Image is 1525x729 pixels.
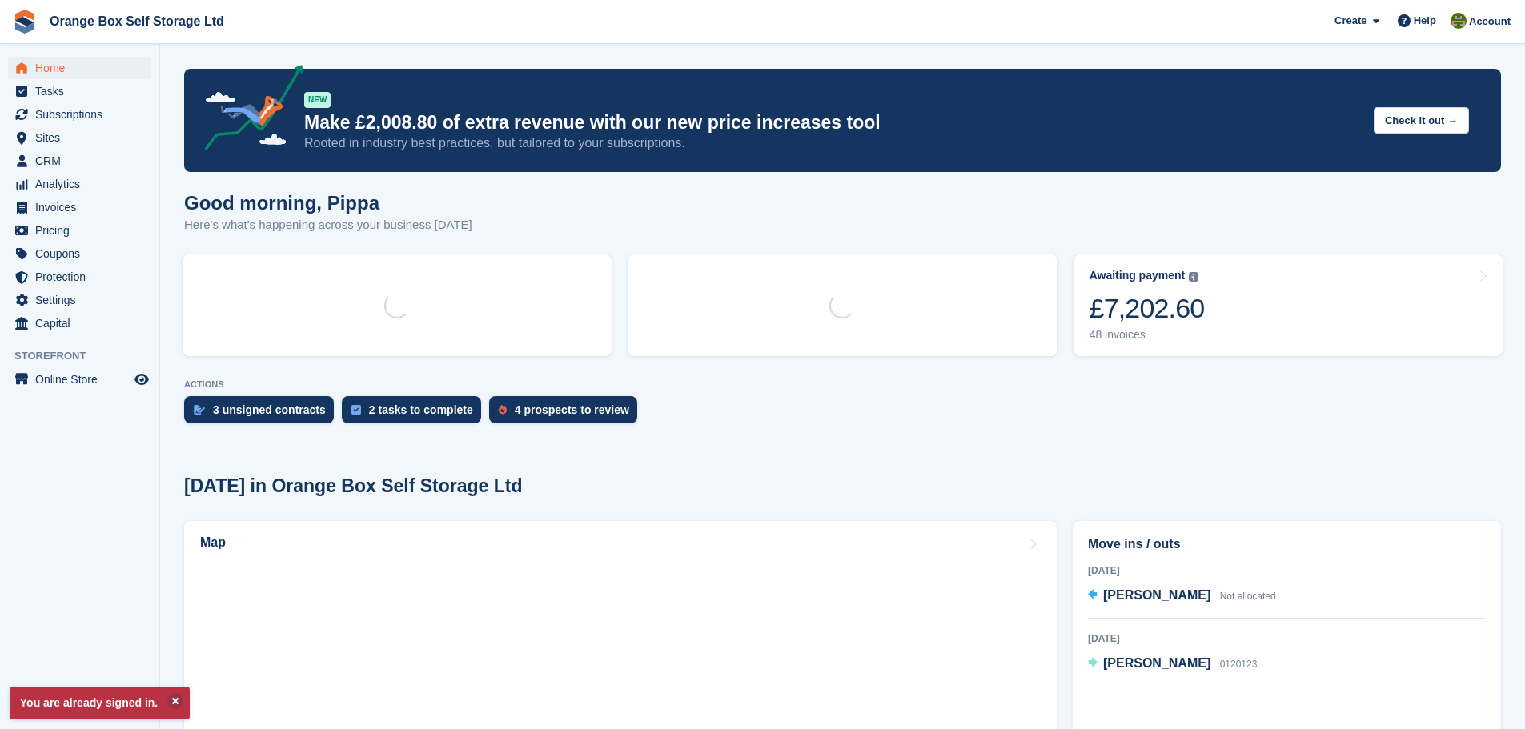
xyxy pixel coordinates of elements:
span: Analytics [35,173,131,195]
span: Pricing [35,219,131,242]
div: 3 unsigned contracts [213,403,326,416]
span: Online Store [35,368,131,391]
span: Storefront [14,348,159,364]
a: menu [8,368,151,391]
h2: [DATE] in Orange Box Self Storage Ltd [184,475,523,497]
div: 48 invoices [1090,328,1205,342]
a: Orange Box Self Storage Ltd [43,8,231,34]
span: Settings [35,289,131,311]
a: [PERSON_NAME] Not allocated [1088,586,1276,607]
a: menu [8,312,151,334]
a: Awaiting payment £7,202.60 48 invoices [1074,254,1503,356]
a: 4 prospects to review [489,396,645,431]
button: Check it out → [1374,107,1469,134]
h2: Map [200,535,226,550]
span: Coupons [35,242,131,265]
img: contract_signature_icon-13c848040528278c33f63329250d36e43548de30e8caae1d1a13099fd9432cc5.svg [194,405,205,415]
span: [PERSON_NAME] [1103,588,1210,602]
div: £7,202.60 [1090,292,1205,325]
a: menu [8,219,151,242]
span: Not allocated [1220,591,1276,602]
a: menu [8,266,151,288]
a: menu [8,57,151,79]
img: task-75834270c22a3079a89374b754ae025e5fb1db73e45f91037f5363f120a921f8.svg [351,405,361,415]
div: Awaiting payment [1090,269,1186,282]
span: Protection [35,266,131,288]
img: icon-info-grey-7440780725fd019a000dd9b08b2336e03edf1995a4989e88bcd33f0948082b44.svg [1189,272,1198,282]
p: Make £2,008.80 of extra revenue with our new price increases tool [304,111,1361,134]
a: Preview store [132,370,151,389]
p: ACTIONS [184,379,1501,390]
p: Here's what's happening across your business [DATE] [184,216,472,234]
a: menu [8,289,151,311]
a: menu [8,196,151,218]
span: Subscriptions [35,103,131,126]
a: 2 tasks to complete [342,396,489,431]
a: menu [8,242,151,265]
a: menu [8,173,151,195]
div: 2 tasks to complete [369,403,473,416]
p: Rooted in industry best practices, but tailored to your subscriptions. [304,134,1361,152]
h2: Move ins / outs [1088,535,1486,554]
img: price-adjustments-announcement-icon-8257ccfd72463d97f412b2fc003d46551f7dbcb40ab6d574587a9cd5c0d94... [191,65,303,156]
a: menu [8,80,151,102]
img: Pippa White [1451,13,1467,29]
span: CRM [35,150,131,172]
div: [DATE] [1088,631,1486,646]
span: Account [1469,14,1511,30]
span: Capital [35,312,131,334]
span: Tasks [35,80,131,102]
a: menu [8,126,151,149]
span: Invoices [35,196,131,218]
div: [DATE] [1088,563,1486,578]
div: 4 prospects to review [515,403,629,416]
p: You are already signed in. [10,687,190,719]
h1: Good morning, Pippa [184,192,472,214]
a: [PERSON_NAME] 0120123 [1088,654,1257,675]
img: prospect-51fa495bee0391a8d652442698ab0144808aea92771e9ea1ae160a38d050c398.svg [499,405,507,415]
span: Help [1414,13,1436,29]
span: Sites [35,126,131,149]
span: Create [1334,13,1366,29]
span: [PERSON_NAME] [1103,656,1210,670]
div: NEW [304,92,331,108]
a: 3 unsigned contracts [184,396,342,431]
span: 0120123 [1220,659,1258,670]
img: stora-icon-8386f47178a22dfd0bd8f6a31ec36ba5ce8667c1dd55bd0f319d3a0aa187defe.svg [13,10,37,34]
a: menu [8,150,151,172]
span: Home [35,57,131,79]
a: menu [8,103,151,126]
